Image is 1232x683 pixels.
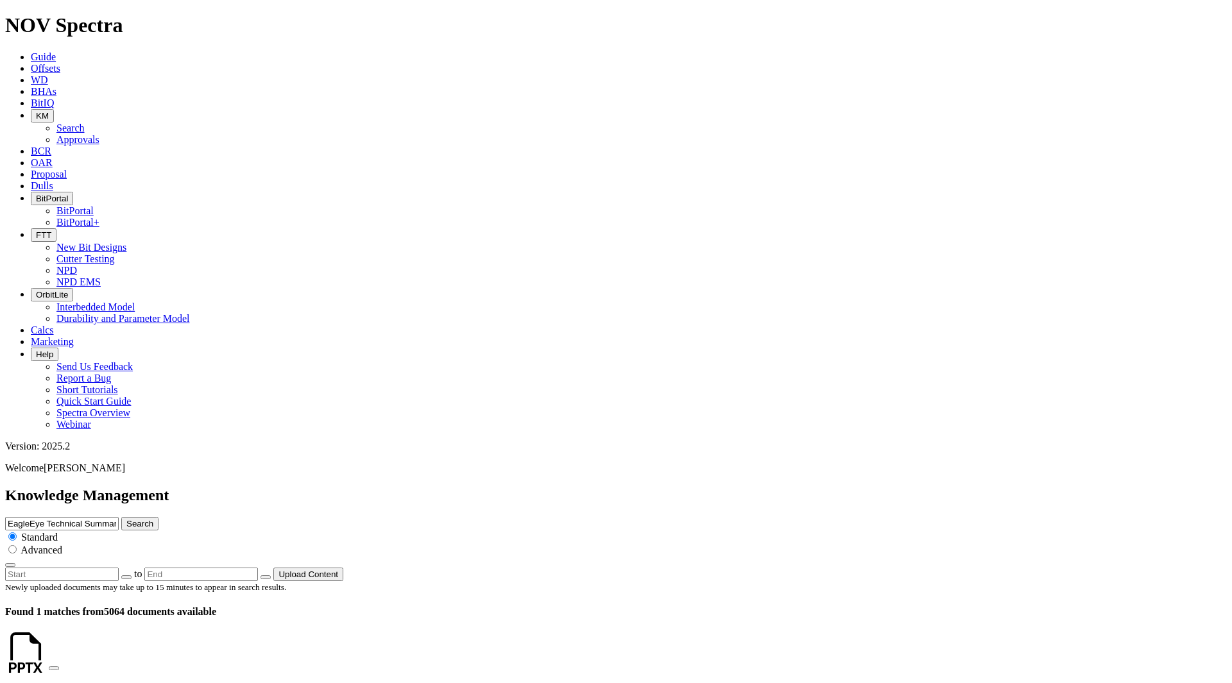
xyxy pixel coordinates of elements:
a: Approvals [56,134,99,145]
span: Help [36,350,53,359]
button: Help [31,348,58,361]
h1: NOV Spectra [5,13,1227,37]
span: FTT [36,230,51,240]
a: BHAs [31,86,56,97]
span: Standard [21,532,58,543]
div: Version: 2025.2 [5,441,1227,452]
input: End [144,568,258,581]
span: to [134,568,142,579]
a: Spectra Overview [56,407,130,418]
a: NPD EMS [56,276,101,287]
span: KM [36,111,49,121]
span: BitPortal [36,194,68,203]
a: Marketing [31,336,74,347]
a: Dulls [31,180,53,191]
button: OrbitLite [31,288,73,301]
a: Guide [31,51,56,62]
button: FTT [31,228,56,242]
a: WD [31,74,48,85]
a: BitPortal+ [56,217,99,228]
a: Send Us Feedback [56,361,133,372]
a: Quick Start Guide [56,396,131,407]
a: Short Tutorials [56,384,118,395]
button: Search [121,517,158,530]
span: Found 1 matches from [5,606,104,617]
a: Search [56,122,85,133]
input: Start [5,568,119,581]
a: Offsets [31,63,60,74]
a: Interbedded Model [56,301,135,312]
a: Webinar [56,419,91,430]
a: Cutter Testing [56,253,115,264]
a: Report a Bug [56,373,111,384]
p: Welcome [5,462,1227,474]
h2: Knowledge Management [5,487,1227,504]
a: Durability and Parameter Model [56,313,190,324]
small: Newly uploaded documents may take up to 15 minutes to appear in search results. [5,582,286,592]
a: NPD [56,265,77,276]
span: [PERSON_NAME] [44,462,125,473]
button: BitPortal [31,192,73,205]
input: e.g. Smoothsteer Record [5,517,119,530]
a: Proposal [31,169,67,180]
a: BitPortal [56,205,94,216]
h4: 5064 documents available [5,606,1227,618]
span: OrbitLite [36,290,68,299]
a: BitIQ [31,97,54,108]
span: Advanced [21,544,62,555]
a: BCR [31,146,51,156]
button: KM [31,109,54,122]
button: Upload Content [273,568,343,581]
a: New Bit Designs [56,242,126,253]
a: Calcs [31,325,54,335]
a: OAR [31,157,53,168]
